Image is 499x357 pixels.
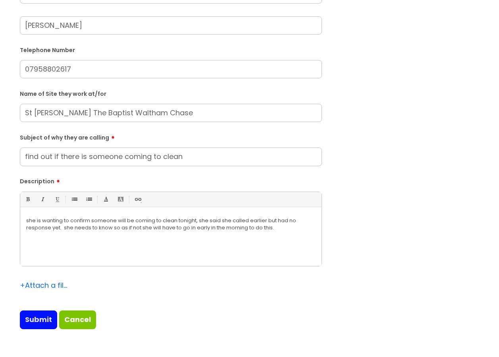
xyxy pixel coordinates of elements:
a: Back Color [116,194,125,204]
p: she is wanting to confirm someone will be coming to clean tonight, she said she called earlier bu... [26,217,316,231]
input: Submit [20,310,57,329]
label: Description [20,175,322,185]
a: Link [133,194,143,204]
a: Underline(Ctrl-U) [52,194,62,204]
a: Bold (Ctrl-B) [23,194,33,204]
label: Name of Site they work at/for [20,89,322,97]
label: Subject of why they are calling [20,132,322,141]
a: Italic (Ctrl-I) [37,194,47,204]
a: • Unordered List (Ctrl-Shift-7) [69,194,79,204]
a: Cancel [59,310,96,329]
div: Attach a file [20,279,67,292]
label: Telephone Number [20,45,322,54]
input: Your Name [20,16,322,35]
a: 1. Ordered List (Ctrl-Shift-8) [84,194,94,204]
a: Font Color [101,194,111,204]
